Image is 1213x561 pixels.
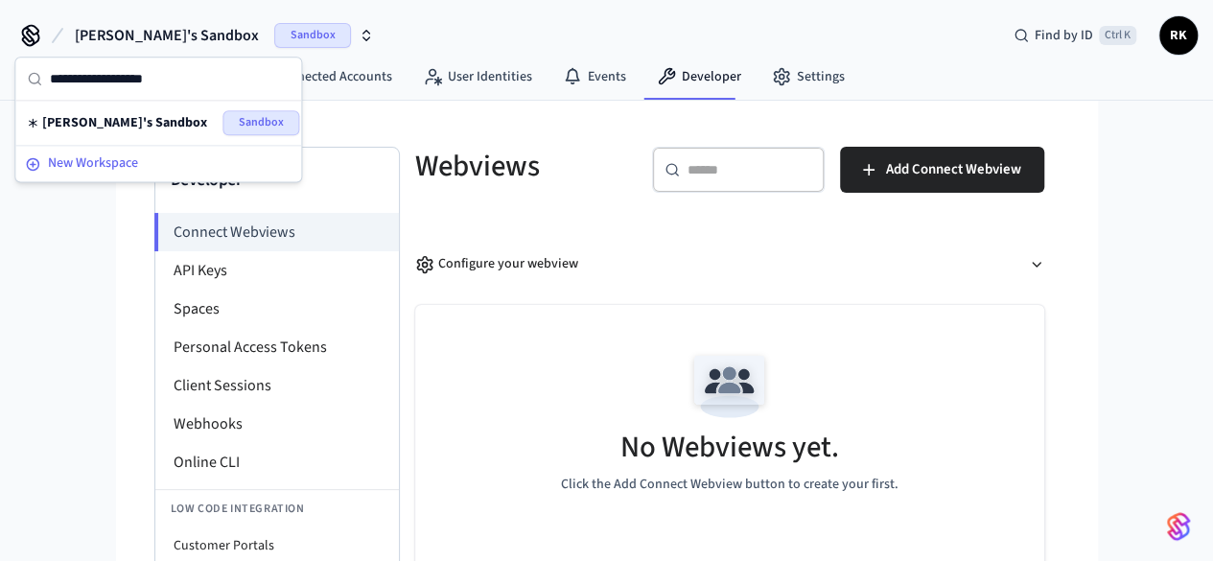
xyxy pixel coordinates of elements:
li: Low Code Integration [155,489,399,528]
div: Configure your webview [415,254,578,274]
li: Client Sessions [155,366,399,405]
div: Suggestions [15,101,301,145]
li: Webhooks [155,405,399,443]
img: Team Empty State [687,343,773,430]
p: Click the Add Connect Webview button to create your first. [561,475,898,495]
li: API Keys [155,251,399,290]
button: RK [1159,16,1198,55]
li: Connect Webviews [154,213,399,251]
button: Add Connect Webview [840,147,1044,193]
a: User Identities [408,59,548,94]
a: Connected Accounts [234,59,408,94]
a: Events [548,59,641,94]
a: Settings [757,59,860,94]
li: Online CLI [155,443,399,481]
img: SeamLogoGradient.69752ec5.svg [1167,511,1190,542]
span: Find by ID [1035,26,1093,45]
button: New Workspace [17,148,299,179]
span: Ctrl K [1099,26,1136,45]
a: Developer [641,59,757,94]
span: Add Connect Webview [886,157,1021,182]
li: Spaces [155,290,399,328]
span: New Workspace [48,153,138,174]
span: [PERSON_NAME]'s Sandbox [75,24,259,47]
span: [PERSON_NAME]'s Sandbox [42,113,207,132]
li: Personal Access Tokens [155,328,399,366]
span: Sandbox [274,23,351,48]
span: Sandbox [222,110,299,135]
h5: Webviews [415,147,629,186]
h5: No Webviews yet. [620,428,839,467]
button: Configure your webview [415,239,1044,290]
span: RK [1161,18,1196,53]
div: Find by IDCtrl K [998,18,1152,53]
